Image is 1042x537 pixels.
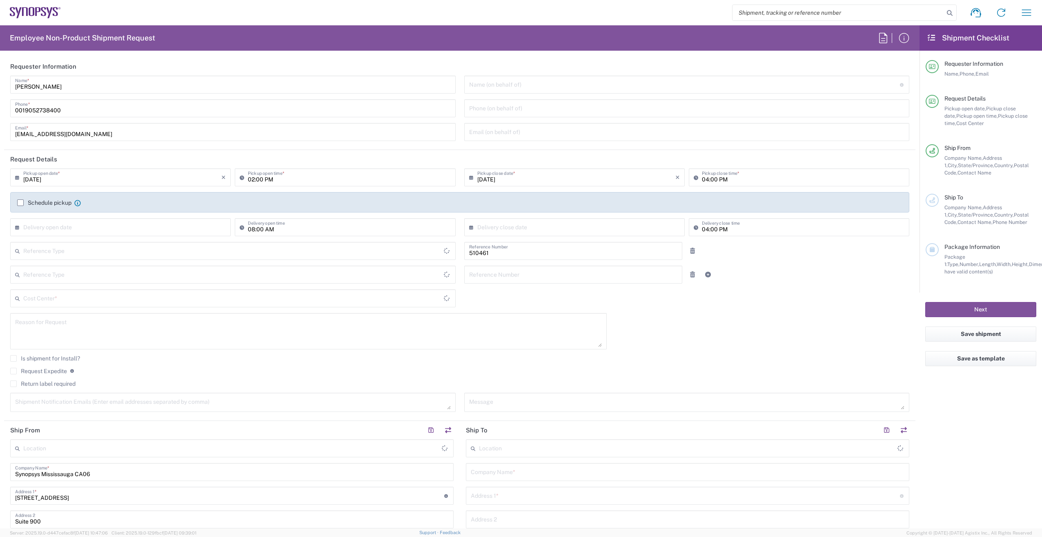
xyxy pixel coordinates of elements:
[1012,261,1029,267] span: Height,
[944,155,983,161] span: Company Name,
[10,33,155,43] h2: Employee Non-Product Shipment Request
[960,71,975,77] span: Phone,
[17,199,71,206] label: Schedule pickup
[163,530,196,535] span: [DATE] 09:39:01
[993,219,1027,225] span: Phone Number
[944,254,965,267] span: Package 1:
[111,530,196,535] span: Client: 2025.19.0-129fbcf
[944,105,986,112] span: Pickup open date,
[956,113,998,119] span: Pickup open time,
[925,351,1036,366] button: Save as template
[10,426,40,434] h2: Ship From
[925,327,1036,342] button: Save shipment
[675,171,680,184] i: ×
[994,212,1014,218] span: Country,
[957,170,991,176] span: Contact Name
[927,33,1009,43] h2: Shipment Checklist
[975,71,989,77] span: Email
[10,155,57,163] h2: Request Details
[944,145,971,151] span: Ship From
[419,530,440,535] a: Support
[944,60,1003,67] span: Requester Information
[944,71,960,77] span: Name,
[906,529,1032,537] span: Copyright © [DATE]-[DATE] Agistix Inc., All Rights Reserved
[956,120,984,126] span: Cost Center
[948,212,958,218] span: City,
[466,426,488,434] h2: Ship To
[958,212,994,218] span: State/Province,
[947,261,960,267] span: Type,
[957,219,993,225] span: Contact Name,
[702,269,714,280] a: Add Reference
[10,530,108,535] span: Server: 2025.19.0-d447cefac8f
[10,63,76,71] h2: Requester Information
[687,269,698,280] a: Remove Reference
[997,261,1012,267] span: Width,
[994,162,1014,168] span: Country,
[687,245,698,257] a: Remove Reference
[958,162,994,168] span: State/Province,
[10,368,67,374] label: Request Expedite
[10,355,80,362] label: Is shipment for Install?
[960,261,979,267] span: Number,
[944,95,986,102] span: Request Details
[979,261,997,267] span: Length,
[75,530,108,535] span: [DATE] 10:47:06
[221,171,226,184] i: ×
[925,302,1036,317] button: Next
[440,530,461,535] a: Feedback
[733,5,944,20] input: Shipment, tracking or reference number
[944,194,963,201] span: Ship To
[10,380,76,387] label: Return label required
[948,162,958,168] span: City,
[944,204,983,210] span: Company Name,
[944,244,1000,250] span: Package Information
